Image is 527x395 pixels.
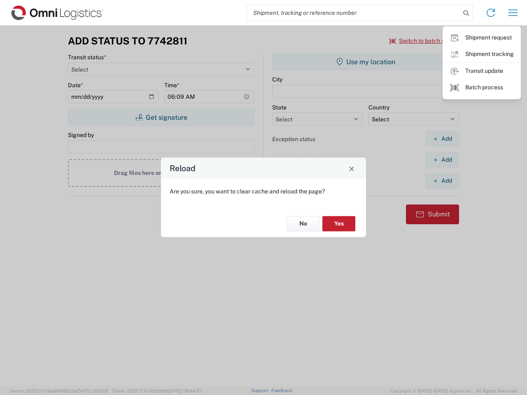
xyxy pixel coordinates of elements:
button: No [287,216,319,231]
button: Yes [322,216,355,231]
a: Batch process [443,79,520,96]
h4: Reload [170,163,196,174]
a: Shipment request [443,30,520,46]
a: Shipment tracking [443,46,520,63]
input: Shipment, tracking or reference number [247,5,460,21]
a: Transit update [443,63,520,79]
p: Are you sure, you want to clear cache and reload the page? [170,188,357,195]
button: Close [346,163,357,174]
